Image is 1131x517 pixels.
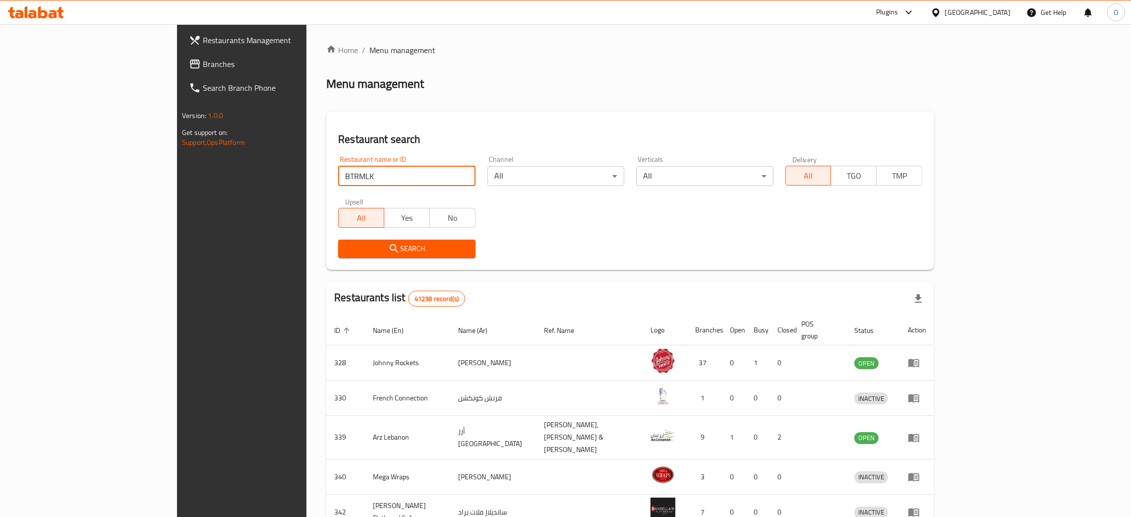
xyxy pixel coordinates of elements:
[345,198,363,205] label: Upsell
[854,432,879,444] span: OPEN
[770,416,793,459] td: 2
[722,416,746,459] td: 1
[181,28,366,52] a: Restaurants Management
[334,324,353,336] span: ID
[334,290,465,307] h2: Restaurants list
[181,76,366,100] a: Search Branch Phone
[338,208,384,228] button: All
[636,166,773,186] div: All
[326,44,934,56] nav: breadcrumb
[651,423,675,448] img: Arz Lebanon
[881,169,918,183] span: TMP
[203,58,358,70] span: Branches
[338,166,475,186] input: Search for restaurant name or ID..
[746,416,770,459] td: 0
[792,156,817,163] label: Delivery
[338,240,475,258] button: Search
[854,432,879,444] div: OPEN
[687,345,722,381] td: 37
[785,166,832,186] button: All
[182,109,206,122] span: Version:
[746,459,770,495] td: 0
[203,34,358,46] span: Restaurants Management
[906,287,930,311] div: Export file
[208,109,223,122] span: 1.0.0
[746,315,770,345] th: Busy
[687,459,722,495] td: 3
[450,459,536,495] td: [PERSON_NAME]
[790,169,828,183] span: All
[182,136,245,149] a: Support.OpsPlatform
[770,345,793,381] td: 0
[338,132,922,147] h2: Restaurant search
[434,211,472,225] span: No
[687,416,722,459] td: 9
[458,324,500,336] span: Name (Ar)
[409,294,465,304] span: 41238 record(s)
[365,381,450,416] td: French Connection
[945,7,1011,18] div: [GEOGRAPHIC_DATA]
[429,208,476,228] button: No
[643,315,687,345] th: Logo
[651,462,675,487] img: Mega Wraps
[746,381,770,416] td: 0
[746,345,770,381] td: 1
[876,166,922,186] button: TMP
[722,459,746,495] td: 0
[388,211,426,225] span: Yes
[326,76,424,92] h2: Menu management
[854,471,888,483] span: INACTIVE
[687,381,722,416] td: 1
[687,315,722,345] th: Branches
[365,459,450,495] td: Mega Wraps
[182,126,228,139] span: Get support on:
[450,345,536,381] td: [PERSON_NAME]
[450,416,536,459] td: أرز [GEOGRAPHIC_DATA]
[900,315,934,345] th: Action
[181,52,366,76] a: Branches
[770,459,793,495] td: 0
[544,324,588,336] span: Ref. Name
[369,44,435,56] span: Menu management
[536,416,643,459] td: [PERSON_NAME],[PERSON_NAME] & [PERSON_NAME]
[854,392,888,404] div: INACTIVE
[908,357,926,369] div: Menu
[854,358,879,369] span: OPEN
[770,315,793,345] th: Closed
[876,6,898,18] div: Plugins
[770,381,793,416] td: 0
[365,416,450,459] td: Arz Lebanon
[487,166,624,186] div: All
[651,384,675,408] img: French Connection
[722,381,746,416] td: 0
[854,471,888,483] div: INACTIVE
[373,324,417,336] span: Name (En)
[835,169,873,183] span: TGO
[450,381,536,416] td: فرنش كونكشن
[408,291,465,307] div: Total records count
[365,345,450,381] td: Johnny Rockets
[908,392,926,404] div: Menu
[908,471,926,483] div: Menu
[343,211,380,225] span: All
[801,318,834,342] span: POS group
[1114,7,1118,18] span: O
[203,82,358,94] span: Search Branch Phone
[854,324,887,336] span: Status
[854,393,888,404] span: INACTIVE
[908,432,926,444] div: Menu
[722,345,746,381] td: 0
[384,208,430,228] button: Yes
[831,166,877,186] button: TGO
[722,315,746,345] th: Open
[651,348,675,373] img: Johnny Rockets
[346,243,467,255] span: Search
